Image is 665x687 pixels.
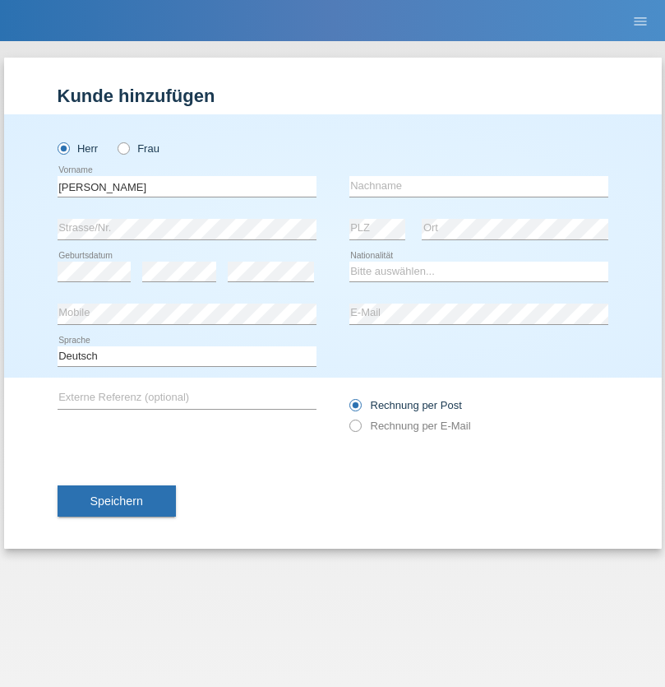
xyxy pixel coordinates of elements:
[624,16,657,26] a: menu
[58,142,99,155] label: Herr
[58,142,68,153] input: Herr
[349,399,462,411] label: Rechnung per Post
[58,485,176,517] button: Speichern
[58,86,608,106] h1: Kunde hinzufügen
[118,142,159,155] label: Frau
[632,13,649,30] i: menu
[90,494,143,508] span: Speichern
[349,420,360,440] input: Rechnung per E-Mail
[118,142,128,153] input: Frau
[349,420,471,432] label: Rechnung per E-Mail
[349,399,360,420] input: Rechnung per Post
